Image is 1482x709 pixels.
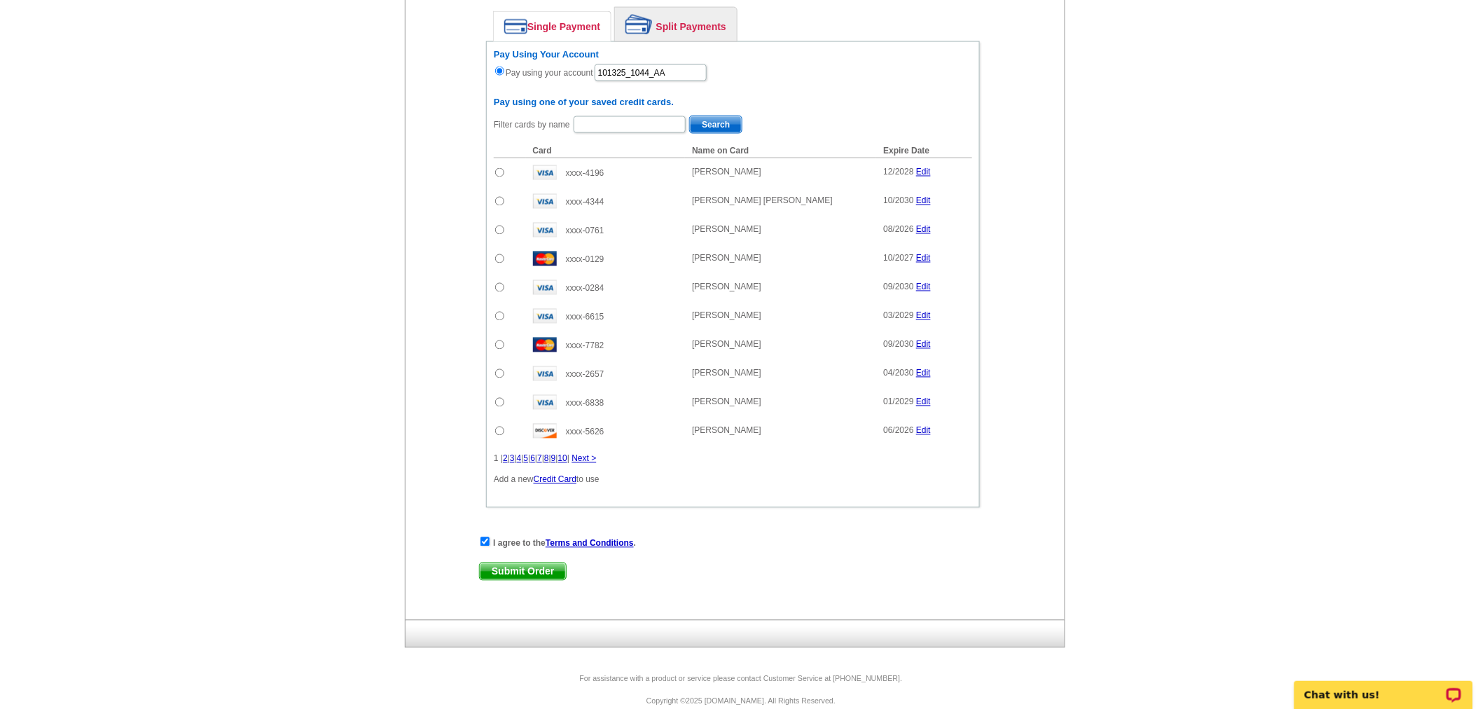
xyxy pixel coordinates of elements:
[551,454,556,464] a: 9
[524,454,529,464] a: 5
[883,225,913,235] span: 08/2026
[566,312,604,322] span: xxxx-6615
[916,397,931,407] a: Edit
[533,280,557,295] img: visa.gif
[533,338,557,352] img: mast.gif
[526,144,686,158] th: Card
[916,311,931,321] a: Edit
[566,370,604,380] span: xxxx-2657
[692,254,761,263] span: [PERSON_NAME]
[685,144,876,158] th: Name on Card
[692,282,761,292] span: [PERSON_NAME]
[916,282,931,292] a: Edit
[537,454,542,464] a: 7
[566,284,604,294] span: xxxx-0284
[566,427,604,437] span: xxxx-5626
[533,252,557,266] img: mast.gif
[533,309,557,324] img: visa.gif
[625,15,653,34] img: split-payment.png
[692,311,761,321] span: [PERSON_NAME]
[692,369,761,378] span: [PERSON_NAME]
[494,12,611,41] a: Single Payment
[692,426,761,436] span: [PERSON_NAME]
[504,19,527,34] img: single-payment.png
[916,340,931,350] a: Edit
[916,167,931,177] a: Edit
[916,196,931,206] a: Edit
[692,340,761,350] span: [PERSON_NAME]
[494,474,972,486] p: Add a new to use
[546,539,634,549] a: Terms and Conditions
[692,167,761,177] span: [PERSON_NAME]
[494,49,972,60] h6: Pay Using Your Account
[572,454,596,464] a: Next >
[692,196,833,206] span: [PERSON_NAME] [PERSON_NAME]
[517,454,522,464] a: 4
[494,453,972,465] div: 1 | | | | | | | | | |
[494,49,972,83] div: Pay using your account
[533,366,557,381] img: visa.gif
[916,254,931,263] a: Edit
[533,395,557,410] img: visa.gif
[494,118,570,131] label: Filter cards by name
[876,144,972,158] th: Expire Date
[566,341,604,351] span: xxxx-7782
[533,194,557,209] img: visa.gif
[883,340,913,350] span: 09/2030
[692,225,761,235] span: [PERSON_NAME]
[530,454,535,464] a: 6
[883,167,913,177] span: 12/2028
[916,225,931,235] a: Edit
[692,397,761,407] span: [PERSON_NAME]
[566,399,604,408] span: xxxx-6838
[533,165,557,180] img: visa.gif
[566,226,604,236] span: xxxx-0761
[883,426,913,436] span: 06/2026
[615,8,737,41] a: Split Payments
[690,116,742,133] span: Search
[533,223,557,238] img: visa.gif
[883,311,913,321] span: 03/2029
[558,454,567,464] a: 10
[883,397,913,407] span: 01/2029
[566,255,604,265] span: xxxx-0129
[916,426,931,436] a: Edit
[566,169,604,179] span: xxxx-4196
[883,369,913,378] span: 04/2030
[689,116,742,134] button: Search
[595,64,707,81] input: PO #:
[534,475,576,485] a: Credit Card
[510,454,515,464] a: 3
[544,454,549,464] a: 8
[916,369,931,378] a: Edit
[480,563,566,580] span: Submit Order
[566,198,604,207] span: xxxx-4344
[494,97,972,108] h6: Pay using one of your saved credit cards.
[883,254,913,263] span: 10/2027
[883,196,913,206] span: 10/2030
[1285,665,1482,709] iframe: LiveChat chat widget
[503,454,508,464] a: 2
[493,539,636,549] strong: I agree to the .
[883,282,913,292] span: 09/2030
[533,424,557,439] img: disc.gif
